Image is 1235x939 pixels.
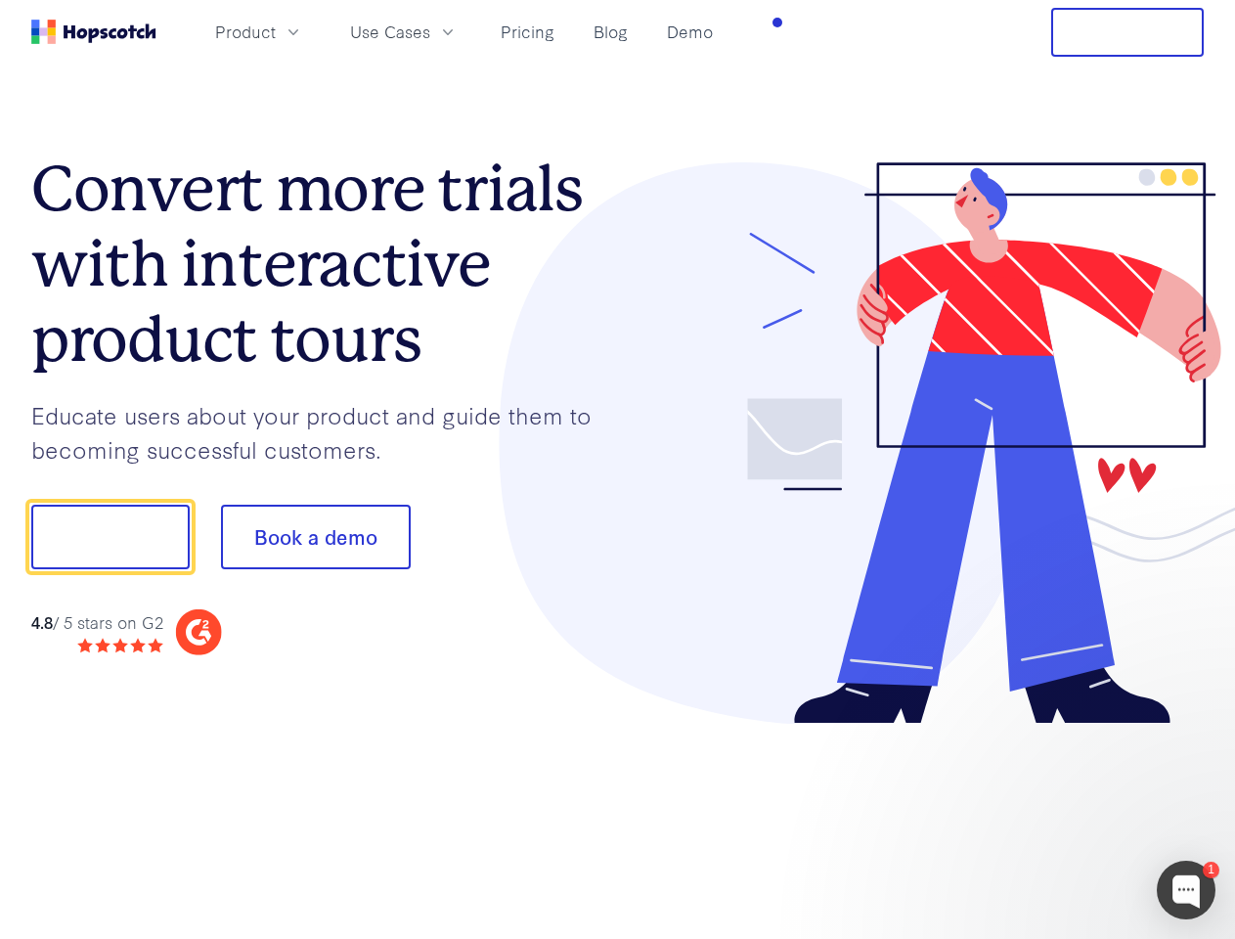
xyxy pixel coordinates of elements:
p: Educate users about your product and guide them to becoming successful customers. [31,398,618,466]
div: / 5 stars on G2 [31,610,163,635]
button: Show me! [31,505,190,569]
h1: Convert more trials with interactive product tours [31,152,618,377]
button: Free Trial [1051,8,1204,57]
strong: 4.8 [31,610,53,633]
button: Use Cases [338,16,469,48]
a: Pricing [493,16,562,48]
a: Demo [659,16,721,48]
a: Blog [586,16,636,48]
button: Product [203,16,315,48]
button: Book a demo [221,505,411,569]
div: 1 [1203,862,1219,878]
span: Use Cases [350,20,430,44]
a: Home [31,20,156,44]
span: Product [215,20,276,44]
